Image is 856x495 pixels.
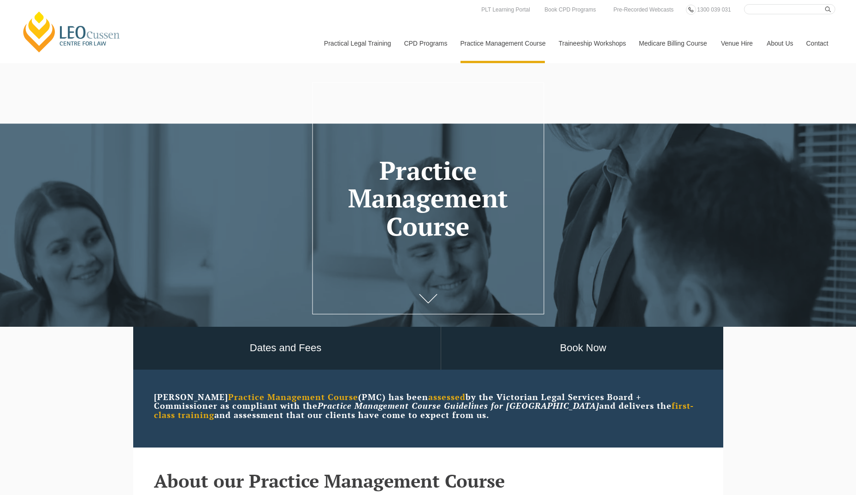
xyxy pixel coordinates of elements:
a: Contact [799,24,835,63]
a: Book CPD Programs [542,5,598,15]
a: 1300 039 031 [695,5,733,15]
strong: Practice Management Course [228,391,358,402]
a: Traineeship Workshops [552,24,632,63]
strong: first-class training [154,400,694,420]
a: Practice Management Course [454,24,552,63]
em: Practice Management Course Guidelines for [GEOGRAPHIC_DATA] [318,400,599,411]
span: 1300 039 031 [697,6,731,13]
a: [PERSON_NAME] Centre for Law [21,10,123,53]
p: [PERSON_NAME] (PMC) has been by the Victorian Legal Services Board + Commissioner as compliant wi... [154,393,703,420]
h2: About our Practice Management Course [154,471,703,491]
a: Practical Legal Training [317,24,397,63]
a: Dates and Fees [131,327,441,370]
a: Venue Hire [714,24,760,63]
a: Book Now [441,327,726,370]
h1: Practice Management Course [325,157,531,241]
a: PLT Learning Portal [479,5,532,15]
a: Medicare Billing Course [632,24,714,63]
strong: assessed [428,391,466,402]
iframe: LiveChat chat widget [794,433,833,472]
a: About Us [760,24,799,63]
a: Pre-Recorded Webcasts [611,5,676,15]
a: CPD Programs [397,24,453,63]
